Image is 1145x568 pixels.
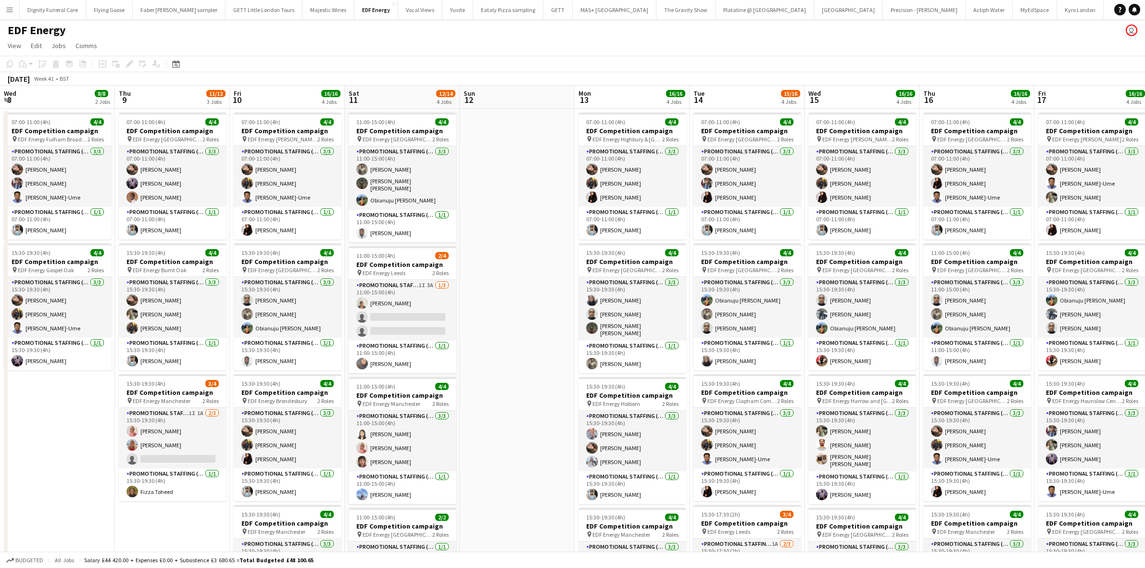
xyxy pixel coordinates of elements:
[586,118,625,126] span: 07:00-11:00 (4h)
[354,0,398,19] button: EDF Energy
[4,277,112,338] app-card-role: Promotional Staffing (Flyering Staff)3/315:30-19:30 (4h)[PERSON_NAME][PERSON_NAME][PERSON_NAME]-Ume
[51,41,66,50] span: Jobs
[1046,380,1085,387] span: 15:30-19:30 (4h)
[119,408,226,468] app-card-role: Promotional Staffing (Flyering Staff)1I1A2/315:30-19:30 (4h)[PERSON_NAME][PERSON_NAME]
[701,249,740,256] span: 15:30-19:30 (4h)
[808,207,916,240] app-card-role: Promotional Staffing (Team Leader)1/107:00-11:00 (4h)[PERSON_NAME]
[543,0,573,19] button: GETT
[777,528,793,535] span: 2 Roles
[822,531,892,538] span: EDF Energy [GEOGRAPHIC_DATA]
[923,146,1031,207] app-card-role: Promotional Staffing (Flyering Staff)3/307:00-11:00 (4h)[PERSON_NAME][PERSON_NAME][PERSON_NAME]-Ume
[119,338,226,370] app-card-role: Promotional Staffing (Team Leader)1/115:30-19:30 (4h)[PERSON_NAME]
[923,243,1031,370] app-job-card: 11:00-15:00 (4h)4/4EDF Competition campaign EDF Energy [GEOGRAPHIC_DATA]2 RolesPromotional Staffi...
[777,266,793,274] span: 2 Roles
[234,243,341,370] div: 15:30-19:30 (4h)4/4EDF Competition campaign EDF Energy [GEOGRAPHIC_DATA]2 RolesPromotional Staffi...
[937,136,1007,143] span: EDF Energy [GEOGRAPHIC_DATA]
[693,257,801,266] h3: EDF Competition campaign
[662,266,679,274] span: 2 Roles
[349,411,456,471] app-card-role: Promotional Staffing (Flyering Staff)3/311:00-15:00 (4h)[PERSON_NAME][PERSON_NAME][PERSON_NAME]
[579,243,686,373] div: 15:30-19:30 (4h)4/4EDF Competition campaign EDF Energy [GEOGRAPHIC_DATA]2 RolesPromotional Staffi...
[432,269,449,277] span: 2 Roles
[707,136,777,143] span: EDF Energy [GEOGRAPHIC_DATA]
[923,277,1031,338] app-card-role: Promotional Staffing (Flyering Staff)3/311:00-15:00 (4h)[PERSON_NAME][PERSON_NAME]Obianuju [PERSO...
[473,0,543,19] button: Eataly Pizza sampling
[349,260,456,269] h3: EDF Competition campaign
[119,277,226,338] app-card-role: Promotional Staffing (Flyering Staff)3/315:30-19:30 (4h)[PERSON_NAME][PERSON_NAME][PERSON_NAME]
[701,380,740,387] span: 15:30-19:30 (4h)
[320,380,334,387] span: 4/4
[693,113,801,240] app-job-card: 07:00-11:00 (4h)4/4EDF Competition campaign EDF Energy [GEOGRAPHIC_DATA]2 RolesPromotional Staffi...
[693,277,801,338] app-card-role: Promotional Staffing (Flyering Staff)3/315:30-19:30 (4h)Obianuju [PERSON_NAME][PERSON_NAME][PERSO...
[816,118,855,126] span: 07:00-11:00 (4h)
[133,397,190,404] span: EDF Energy Manchester
[592,531,650,538] span: EDF Energy Manchester
[86,0,133,19] button: Flying Goose
[693,408,801,468] app-card-role: Promotional Staffing (Flyering Staff)3/315:30-19:30 (4h)[PERSON_NAME][PERSON_NAME][PERSON_NAME]-Ume
[931,249,970,256] span: 11:00-15:00 (4h)
[31,41,42,50] span: Edit
[579,113,686,240] app-job-card: 07:00-11:00 (4h)4/4EDF Competition campaign EDF Energy Highbury & [GEOGRAPHIC_DATA]2 RolesPromoti...
[119,243,226,370] app-job-card: 15:30-19:30 (4h)4/4EDF Competition campaign EDF Energy Burnt Oak2 RolesPromotional Staffing (Flye...
[592,266,662,274] span: EDF Energy [GEOGRAPHIC_DATA]
[592,136,662,143] span: EDF Energy Highbury & [GEOGRAPHIC_DATA]
[1122,528,1138,535] span: 2 Roles
[349,377,456,504] app-job-card: 11:00-15:00 (4h)4/4EDF Competition campaign EDF Energy Manchester2 RolesPromotional Staffing (Fly...
[435,514,449,521] span: 2/2
[579,257,686,266] h3: EDF Competition campaign
[119,388,226,397] h3: EDF Competition campaign
[349,113,456,242] app-job-card: 11:00-15:00 (4h)4/4EDF Competition campaign EDF Energy [GEOGRAPHIC_DATA]2 RolesPromotional Staffi...
[363,531,432,538] span: EDF Energy [GEOGRAPHIC_DATA]
[88,136,104,143] span: 2 Roles
[808,146,916,207] app-card-role: Promotional Staffing (Flyering Staff)3/307:00-11:00 (4h)[PERSON_NAME][PERSON_NAME][PERSON_NAME]
[579,207,686,240] app-card-role: Promotional Staffing (Team Leader)1/107:00-11:00 (4h)[PERSON_NAME]
[707,528,750,535] span: EDF Energy Leeds
[895,249,908,256] span: 4/4
[780,118,793,126] span: 4/4
[320,118,334,126] span: 4/4
[349,280,456,341] app-card-role: Promotional Staffing (Flyering Staff)1I3A1/311:00-15:00 (4h)[PERSON_NAME]
[923,468,1031,501] app-card-role: Promotional Staffing (Team Leader)1/115:30-19:30 (4h)[PERSON_NAME]
[363,136,432,143] span: EDF Energy [GEOGRAPHIC_DATA]
[816,380,855,387] span: 15:30-19:30 (4h)
[442,0,473,19] button: Yuvite
[90,118,104,126] span: 4/4
[579,126,686,135] h3: EDF Competition campaign
[202,397,219,404] span: 2 Roles
[923,113,1031,240] app-job-card: 07:00-11:00 (4h)4/4EDF Competition campaign EDF Energy [GEOGRAPHIC_DATA]2 RolesPromotional Staffi...
[349,471,456,504] app-card-role: Promotional Staffing (Team Leader)1/111:00-15:00 (4h)[PERSON_NAME]
[349,146,456,210] app-card-role: Promotional Staffing (Flyering Staff)3/311:00-15:00 (4h)[PERSON_NAME][PERSON_NAME] [PERSON_NAME]O...
[780,380,793,387] span: 4/4
[808,338,916,370] app-card-role: Promotional Staffing (Team Leader)1/115:30-19:30 (4h)[PERSON_NAME]
[248,397,307,404] span: EDF Energy Brondesbury
[119,374,226,501] div: 15:30-19:30 (4h)3/4EDF Competition campaign EDF Energy Manchester2 RolesPromotional Staffing (Fly...
[586,383,625,390] span: 15:30-19:30 (4h)
[1122,266,1138,274] span: 2 Roles
[665,249,679,256] span: 4/4
[356,118,395,126] span: 11:00-15:00 (4h)
[234,468,341,501] app-card-role: Promotional Staffing (Team Leader)1/115:30-19:30 (4h)[PERSON_NAME]
[937,397,1007,404] span: EDF Energy [GEOGRAPHIC_DATA]
[1007,397,1023,404] span: 2 Roles
[808,126,916,135] h3: EDF Competition campaign
[808,388,916,397] h3: EDF Competition campaign
[8,41,21,50] span: View
[4,113,112,240] div: 07:00-11:00 (4h)4/4EDF Competition campaign EDF Energy Fulham Broadway2 RolesPromotional Staffing...
[931,118,970,126] span: 07:00-11:00 (4h)
[432,531,449,538] span: 2 Roles
[119,113,226,240] app-job-card: 07:00-11:00 (4h)4/4EDF Competition campaign EDF Energy [GEOGRAPHIC_DATA]2 RolesPromotional Staffi...
[1013,0,1057,19] button: MyEdSpace
[234,374,341,501] app-job-card: 15:30-19:30 (4h)4/4EDF Competition campaign EDF Energy Brondesbury2 RolesPromotional Staffing (Fl...
[234,257,341,266] h3: EDF Competition campaign
[895,118,908,126] span: 4/4
[241,380,280,387] span: 15:30-19:30 (4h)
[656,0,716,19] button: The Gravity Show
[693,243,801,370] app-job-card: 15:30-19:30 (4h)4/4EDF Competition campaign EDF Energy [GEOGRAPHIC_DATA]2 RolesPromotional Staffi...
[12,118,50,126] span: 07:00-11:00 (4h)
[937,266,1007,274] span: EDF Energy [GEOGRAPHIC_DATA]
[693,338,801,370] app-card-role: Promotional Staffing (Team Leader)1/115:30-19:30 (4h)[PERSON_NAME]
[573,0,656,19] button: MAS+ [GEOGRAPHIC_DATA]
